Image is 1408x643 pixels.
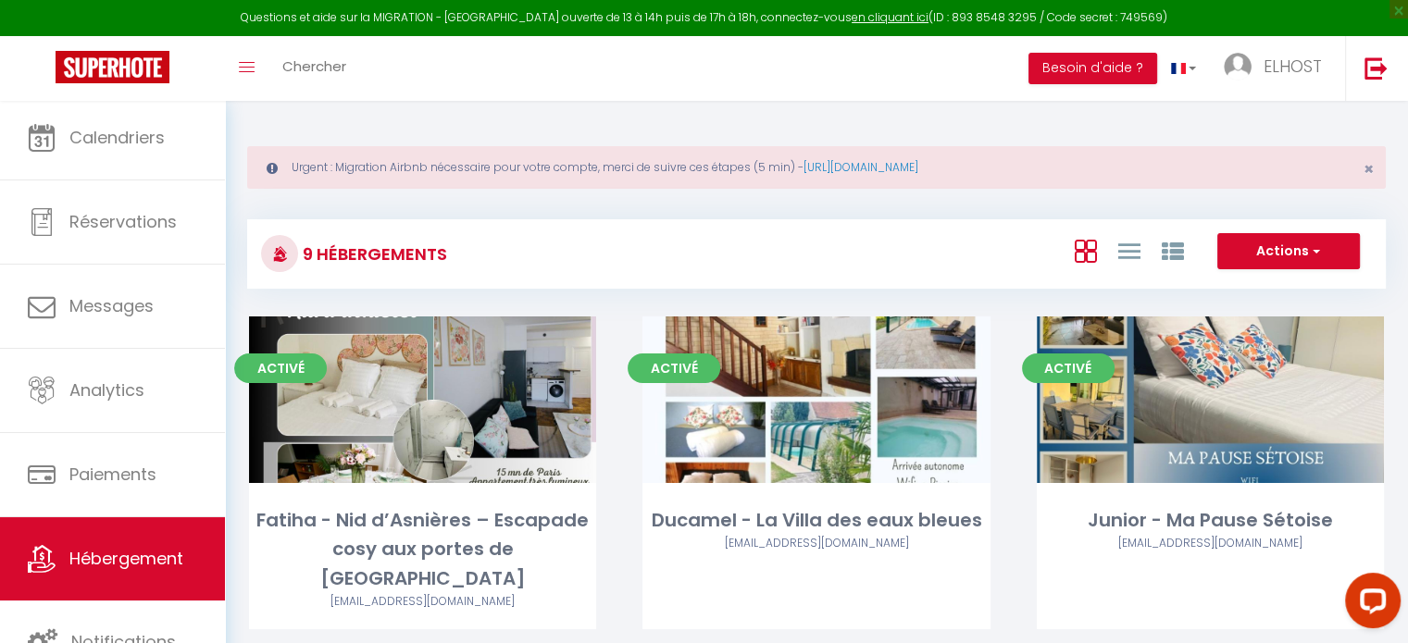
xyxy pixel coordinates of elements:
iframe: LiveChat chat widget [1330,565,1408,643]
span: Analytics [69,378,144,402]
div: Airbnb [1037,535,1384,552]
a: Vue par Groupe [1161,235,1183,266]
a: [URL][DOMAIN_NAME] [804,159,918,175]
a: Chercher [268,36,360,101]
span: Chercher [282,56,346,76]
span: Activé [234,353,327,383]
button: Besoin d'aide ? [1028,53,1157,84]
img: logout [1364,56,1388,80]
div: Fatiha - Nid d’Asnières – Escapade cosy aux portes de [GEOGRAPHIC_DATA] [249,506,596,593]
h3: 9 Hébergements [298,233,447,275]
a: Editer [761,381,872,418]
div: Airbnb [249,593,596,611]
span: Activé [1022,353,1115,383]
div: Urgent : Migration Airbnb nécessaire pour votre compte, merci de suivre ces étapes (5 min) - [247,146,1386,189]
span: Paiements [69,463,156,486]
span: Hébergement [69,547,183,570]
div: Ducamel - La Villa des eaux bleues [642,506,990,535]
img: Super Booking [56,51,169,83]
span: Activé [628,353,720,383]
img: ... [1224,53,1252,80]
a: Editer [1154,381,1265,418]
a: Vue en Box [1074,235,1096,266]
a: Editer [368,381,479,418]
button: Actions [1217,233,1360,270]
span: × [1364,157,1374,180]
a: en cliquant ici [852,9,928,25]
a: Vue en Liste [1117,235,1140,266]
a: ... ELHOST [1210,36,1345,101]
span: Réservations [69,210,177,233]
span: Messages [69,294,154,317]
div: Airbnb [642,535,990,552]
span: Calendriers [69,126,165,149]
span: ELHOST [1264,55,1322,78]
div: Junior - Ma Pause Sétoise [1037,506,1384,535]
button: Close [1364,161,1374,178]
